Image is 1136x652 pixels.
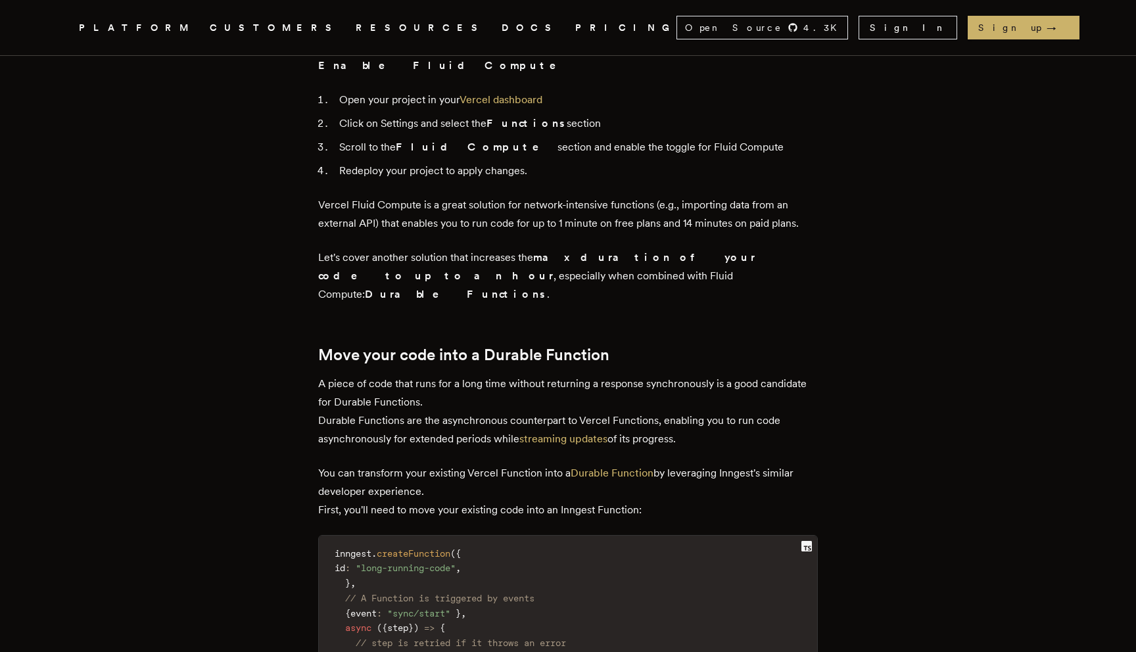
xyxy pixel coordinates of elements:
span: ( [450,548,456,559]
span: → [1047,21,1069,34]
span: } [456,608,461,618]
span: createFunction [377,548,450,559]
span: event [350,608,377,618]
span: . [371,548,377,559]
span: // A Function is triggered by events [345,593,534,603]
a: Vercel dashboard [460,93,542,106]
span: Open Source [685,21,782,34]
span: { [456,548,461,559]
span: , [456,563,461,573]
a: Sign up [968,16,1079,39]
span: 4.3 K [803,21,845,34]
li: Redeploy your project to apply changes. [335,162,818,180]
span: } [345,578,350,588]
strong: Fluid Compute [396,141,557,153]
a: streaming updates [519,432,607,445]
a: CUSTOMERS [210,20,340,36]
span: // step is retried if it throws an error [356,638,566,648]
li: Open your project in your [335,91,818,109]
a: PRICING [575,20,676,36]
span: id [335,563,345,573]
li: Scroll to the section and enable the toggle for Fluid Compute [335,138,818,156]
li: Click on Settings and select the section [335,114,818,133]
p: Let's cover another solution that increases the , especially when combined with Fluid Compute: . [318,248,818,304]
span: async [345,622,371,633]
span: , [350,578,356,588]
span: ) [414,622,419,633]
a: DOCS [502,20,559,36]
span: } [408,622,414,633]
strong: Functions [486,117,567,129]
a: Sign In [859,16,957,39]
span: "sync/start" [387,608,450,618]
strong: Enable Fluid Compute [318,59,575,72]
span: : [377,608,382,618]
span: : [345,563,350,573]
span: => [424,622,435,633]
span: , [461,608,466,618]
span: ( [377,622,382,633]
button: PLATFORM [79,20,194,36]
button: RESOURCES [356,20,486,36]
strong: max duration of your code to up to an hour [318,251,755,282]
p: You can transform your existing Vercel Function into a by leveraging Inngest's similar developer ... [318,464,818,519]
span: step [387,622,408,633]
span: { [440,622,445,633]
p: Vercel Fluid Compute is a great solution for network-intensive functions (e.g., importing data fr... [318,196,818,233]
span: { [345,608,350,618]
span: "long-running-code" [356,563,456,573]
a: Durable Function [571,467,653,479]
span: { [382,622,387,633]
span: inngest [335,548,371,559]
p: A piece of code that runs for a long time without returning a response synchronously is a good ca... [318,375,818,448]
strong: Durable Functions [365,288,547,300]
h2: Move your code into a Durable Function [318,346,818,364]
